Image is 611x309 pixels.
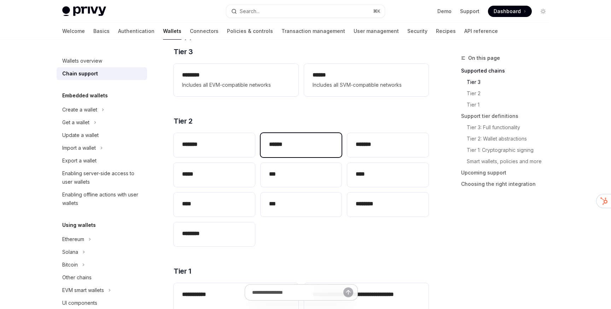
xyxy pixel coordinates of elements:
a: Tier 2: Wallet abstractions [467,133,554,144]
a: Wallets overview [57,55,147,67]
a: API reference [464,23,498,40]
a: Upcoming support [461,167,554,178]
div: Create a wallet [62,105,97,114]
a: Connectors [190,23,219,40]
div: Get a wallet [62,118,89,127]
div: Chain support [62,69,98,78]
a: Chain support [57,67,147,80]
a: User management [354,23,399,40]
a: Authentication [118,23,155,40]
div: Other chains [62,273,92,282]
div: Bitcoin [62,261,78,269]
a: Transaction management [281,23,345,40]
img: light logo [62,6,106,16]
a: Supported chains [461,65,554,76]
button: Search...⌘K [226,5,385,18]
a: Tier 2 [467,88,554,99]
a: **** *Includes all SVM-compatible networks [304,64,429,96]
a: Export a wallet [57,154,147,167]
a: Tier 3 [467,76,554,88]
a: Welcome [62,23,85,40]
button: Toggle dark mode [537,6,549,17]
a: Smart wallets, policies and more [467,156,554,167]
span: On this page [468,54,500,62]
a: Tier 1 [467,99,554,110]
div: Wallets overview [62,57,102,65]
a: Update a wallet [57,129,147,142]
a: Demo [437,8,452,15]
a: Enabling server-side access to user wallets [57,167,147,188]
a: Enabling offline actions with user wallets [57,188,147,210]
div: Enabling server-side access to user wallets [62,169,143,186]
div: Solana [62,248,78,256]
a: Security [407,23,427,40]
a: Tier 1: Cryptographic signing [467,144,554,156]
button: Send message [343,287,353,297]
a: Tier 3: Full functionality [467,122,554,133]
a: Recipes [436,23,456,40]
span: Tier 1 [174,266,191,276]
h5: Using wallets [62,221,96,229]
div: Ethereum [62,235,84,244]
a: **** ***Includes all EVM-compatible networks [174,64,298,96]
span: ⌘ K [373,8,380,14]
div: Search... [240,7,260,16]
a: Other chains [57,271,147,284]
a: Support [460,8,479,15]
a: Choosing the right integration [461,178,554,190]
a: Policies & controls [227,23,273,40]
a: Basics [93,23,110,40]
div: Export a wallet [62,156,97,165]
span: Tier 2 [174,116,192,126]
a: Dashboard [488,6,532,17]
div: Enabling offline actions with user wallets [62,190,143,207]
span: Tier 3 [174,47,193,57]
h5: Embedded wallets [62,91,108,100]
div: UI components [62,299,97,307]
div: EVM smart wallets [62,286,104,294]
div: Import a wallet [62,144,96,152]
div: Update a wallet [62,131,99,139]
span: Dashboard [494,8,521,15]
a: Wallets [163,23,181,40]
span: Includes all EVM-compatible networks [182,81,290,89]
a: Support tier definitions [461,110,554,122]
span: Includes all SVM-compatible networks [313,81,420,89]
